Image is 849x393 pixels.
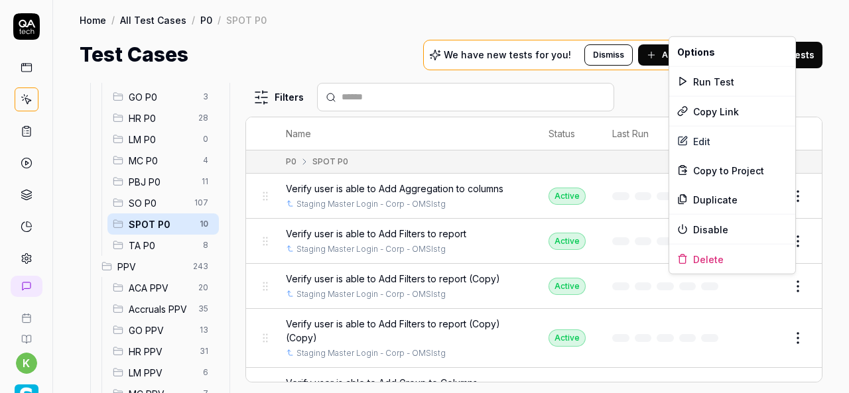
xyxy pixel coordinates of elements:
span: Options [677,44,715,58]
div: Disable [669,215,795,244]
span: Copy to Project [693,163,764,177]
div: Run Test [669,67,795,96]
div: Copy Link [669,97,795,126]
a: Edit [669,127,795,156]
div: Delete [669,245,795,274]
div: Duplicate [669,185,795,214]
